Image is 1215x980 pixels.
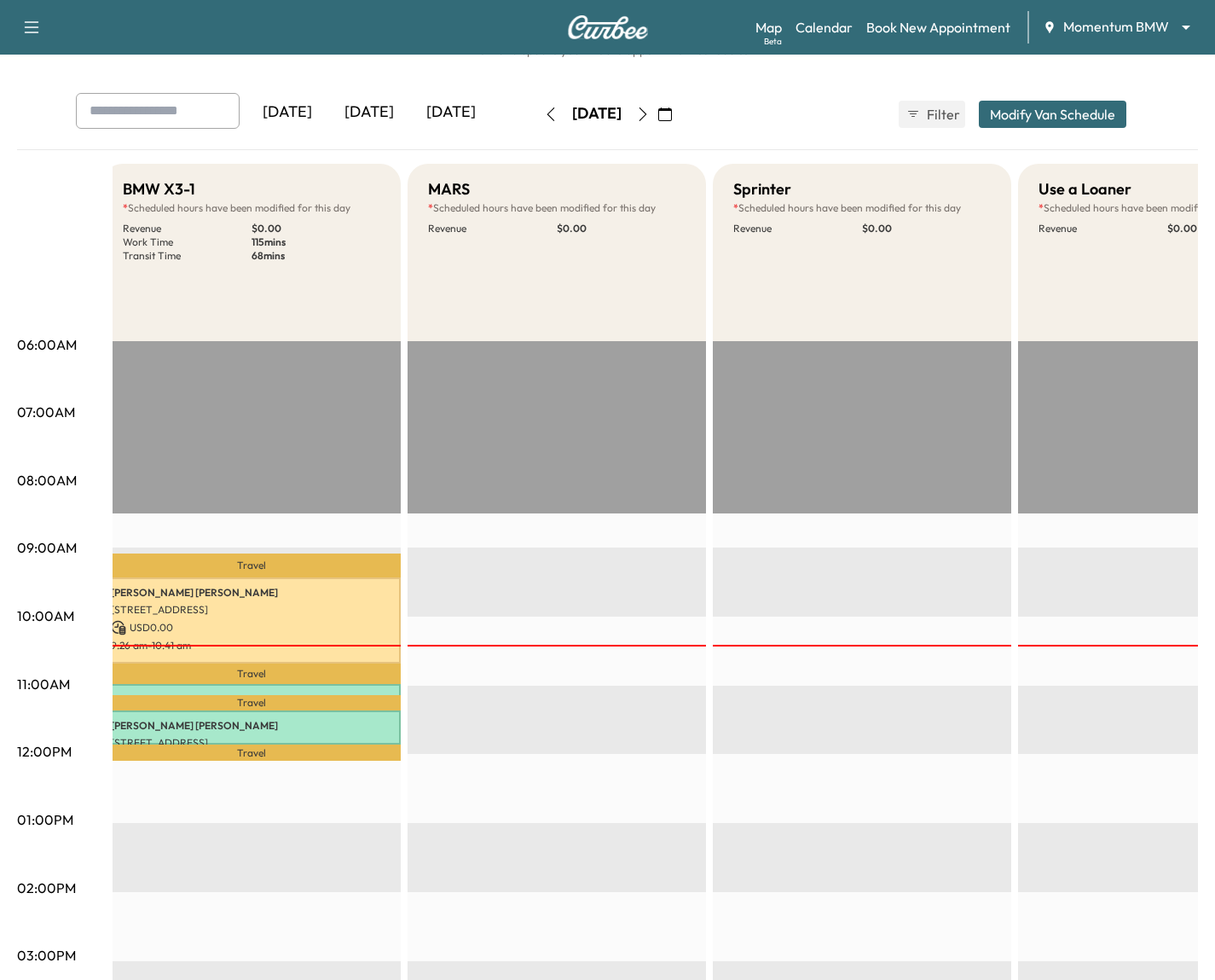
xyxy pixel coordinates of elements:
p: 12:00PM [17,741,72,762]
div: [DATE] [572,103,622,125]
h5: MARS [428,177,470,201]
a: MapBeta [755,17,782,38]
span: Filter [927,104,958,125]
div: [DATE] [328,93,410,132]
p: 115 mins [252,235,380,249]
div: [DATE] [410,93,492,132]
p: Travel [102,745,401,761]
p: 06:00AM [17,334,77,355]
p: 10:00AM [17,606,74,626]
p: [PERSON_NAME] Ou [111,693,392,706]
a: Book New Appointment [866,17,1010,38]
p: Revenue [1039,222,1167,235]
p: 07:00AM [17,402,75,422]
p: Revenue [733,222,862,235]
p: 9:26 am - 10:41 am [111,639,392,652]
a: Calendar [796,17,853,38]
p: 08:00AM [17,470,77,490]
p: [STREET_ADDRESS] [111,603,392,617]
div: [DATE] [246,93,328,132]
button: Filter [899,101,965,128]
p: Travel [102,554,401,577]
p: Scheduled hours have been modified for this day [733,201,991,215]
p: 01:00PM [17,809,73,830]
p: $ 0.00 [557,222,686,235]
p: Scheduled hours have been modified for this day [428,201,686,215]
p: $ 0.00 [862,222,991,235]
p: Revenue [428,222,557,235]
p: Work Time [123,235,252,249]
h5: BMW X3-1 [123,177,195,201]
p: [PERSON_NAME] [PERSON_NAME] [111,719,392,733]
p: [STREET_ADDRESS] [111,736,392,750]
p: 02:00PM [17,878,76,898]
p: Revenue [123,222,252,235]
h5: Sprinter [733,177,791,201]
button: Modify Van Schedule [979,101,1126,128]
p: USD 0.00 [111,620,392,635]
p: Travel [102,695,401,710]
p: 09:00AM [17,537,77,558]
p: $ 0.00 [252,222,380,235]
p: Transit Time [123,249,252,263]
p: 68 mins [252,249,380,263]
p: 03:00PM [17,945,76,966]
p: Travel [102,664,401,684]
div: Beta [764,35,782,48]
img: Curbee Logo [567,15,649,39]
h5: Use a Loaner [1039,177,1131,201]
span: Momentum BMW [1063,17,1169,37]
p: Scheduled hours have been modified for this day [123,201,380,215]
p: [PERSON_NAME] [PERSON_NAME] [111,586,392,600]
p: 11:00AM [17,674,70,694]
